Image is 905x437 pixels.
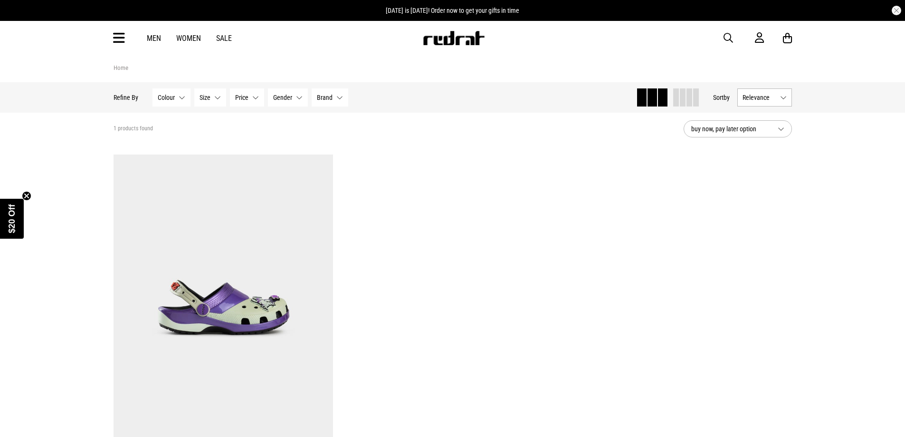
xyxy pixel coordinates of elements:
[691,123,770,135] span: buy now, pay later option
[713,92,730,103] button: Sortby
[152,88,191,107] button: Colour
[114,94,138,101] p: Refine By
[176,34,201,43] a: Women
[312,88,348,107] button: Brand
[114,64,128,71] a: Home
[422,31,485,45] img: Redrat logo
[737,88,792,107] button: Relevance
[158,94,175,101] span: Colour
[200,94,210,101] span: Size
[268,88,308,107] button: Gender
[684,120,792,137] button: buy now, pay later option
[147,34,161,43] a: Men
[724,94,730,101] span: by
[230,88,264,107] button: Price
[194,88,226,107] button: Size
[114,125,153,133] span: 1 products found
[7,204,17,233] span: $20 Off
[386,7,519,14] span: [DATE] is [DATE]! Order now to get your gifts in time
[743,94,776,101] span: Relevance
[317,94,333,101] span: Brand
[273,94,292,101] span: Gender
[216,34,232,43] a: Sale
[22,191,31,201] button: Close teaser
[235,94,248,101] span: Price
